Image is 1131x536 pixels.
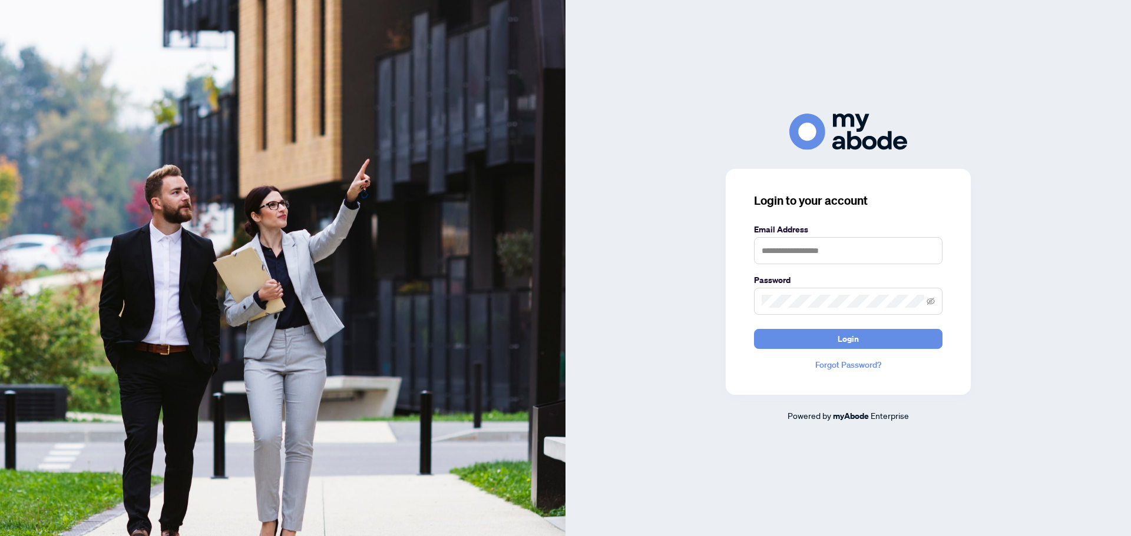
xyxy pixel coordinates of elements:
[754,329,943,349] button: Login
[754,223,943,236] label: Email Address
[789,114,907,149] img: ma-logo
[754,192,943,209] h3: Login to your account
[871,410,909,421] span: Enterprise
[838,329,859,348] span: Login
[754,358,943,371] a: Forgot Password?
[833,410,869,422] a: myAbode
[754,274,943,287] label: Password
[927,297,935,305] span: eye-invisible
[788,410,831,421] span: Powered by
